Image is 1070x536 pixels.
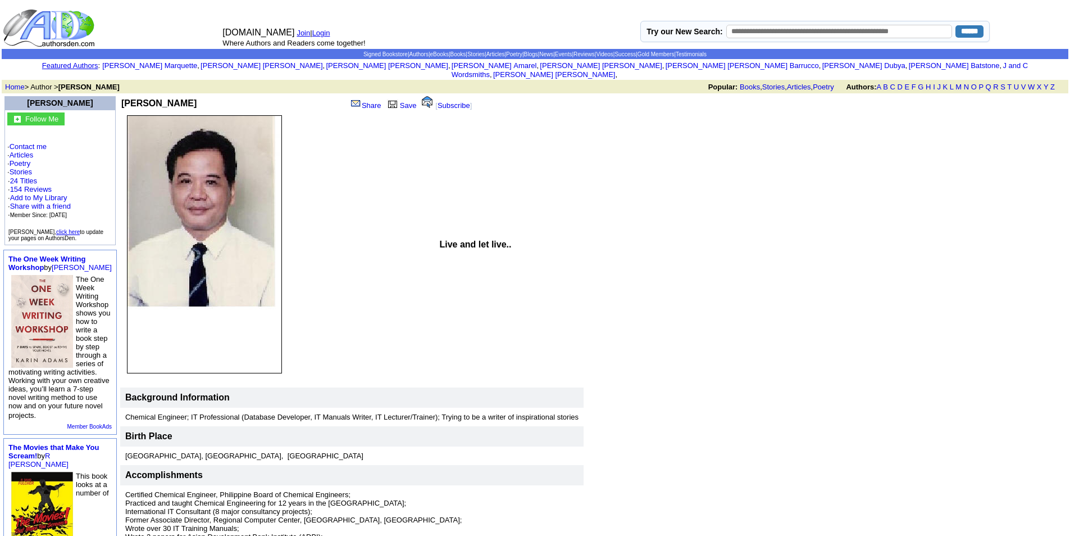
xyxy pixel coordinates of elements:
font: > Author > [5,83,120,91]
font: , , , , , , , , , , [102,61,1028,79]
img: gc.jpg [14,116,21,123]
a: Poetry [10,159,31,168]
font: ] [470,101,472,110]
font: i [821,63,822,69]
font: [PERSON_NAME], to update your pages on AuthorsDen. [8,229,103,241]
a: [PERSON_NAME] [PERSON_NAME] [326,61,448,70]
a: P [978,83,983,91]
a: Blogs [524,51,538,57]
a: 154 Reviews [10,185,52,193]
font: · · · [8,193,71,219]
a: Books [450,51,466,57]
font: [ [435,101,438,110]
a: Reviews [573,51,595,57]
a: V [1021,83,1026,91]
a: B [883,83,888,91]
a: [PERSON_NAME] [PERSON_NAME] [540,61,662,70]
a: [PERSON_NAME] Marquette [102,61,197,70]
a: O [971,83,977,91]
a: R [993,83,998,91]
a: K [943,83,948,91]
b: Authors: [846,83,876,91]
a: W [1028,83,1035,91]
a: Q [985,83,991,91]
a: Gold Members [638,51,675,57]
img: 80213.jpg [11,275,73,368]
font: by [8,443,99,469]
a: Articles [787,83,811,91]
a: 24 Titles [10,177,37,185]
img: alert.gif [422,96,432,108]
a: Stories [10,168,32,176]
font: Accomplishments [125,470,203,480]
font: i [664,63,665,69]
font: : [42,61,100,70]
a: Authors [409,51,428,57]
a: Contact me [10,142,47,151]
img: share_page.gif [351,99,361,108]
a: Success [614,51,636,57]
a: [PERSON_NAME] Amarel [452,61,537,70]
font: , , , [708,83,1065,91]
a: A [877,83,881,91]
a: D [897,83,902,91]
a: [PERSON_NAME] [27,98,93,107]
a: L [950,83,954,91]
font: Member Since: [DATE] [10,212,67,218]
a: E [904,83,909,91]
a: Home [5,83,25,91]
a: The One Week Writing Workshop [8,255,85,272]
a: N [964,83,969,91]
a: Add to My Library [10,193,67,202]
img: logo_ad.gif [3,8,97,48]
a: U [1014,83,1019,91]
a: G [918,83,923,91]
a: T [1007,83,1012,91]
font: by [8,255,112,272]
a: Articles [486,51,505,57]
a: X [1037,83,1042,91]
a: I [933,83,935,91]
a: Share with a friend [10,202,71,210]
img: library.gif [386,99,399,108]
font: Chemical Engineer; IT Professional (Database Developer, IT Manuals Writer, IT Lecturer/Trainer); ... [125,413,579,421]
a: Member BookAds [67,424,111,430]
a: Videos [596,51,613,57]
a: Share [350,101,381,110]
a: F [912,83,916,91]
a: [PERSON_NAME] [52,263,112,272]
a: S [1000,83,1005,91]
a: eBooks [430,51,449,57]
font: [DOMAIN_NAME] [222,28,294,37]
a: Login [312,29,330,37]
font: · · [8,177,71,219]
a: Stories [467,51,485,57]
b: Live and let live.. [439,240,511,249]
font: i [539,63,540,69]
span: | | | | | | | | | | | | | | [363,51,707,57]
a: Signed Bookstore [363,51,408,57]
b: [PERSON_NAME] [121,98,197,108]
a: Featured Authors [42,61,98,70]
a: Subscribe [438,101,470,110]
font: i [325,63,326,69]
a: Events [555,51,572,57]
a: click here [56,229,80,235]
a: J and C Wordsmiths [452,61,1028,79]
a: The Movies that Make You Scream! [8,443,99,460]
a: Testimonials [676,51,707,57]
a: Y [1044,83,1048,91]
font: · · · · [7,142,113,219]
a: Save [385,101,417,110]
a: C [890,83,895,91]
a: [PERSON_NAME] Dubya [822,61,905,70]
font: Follow Me [25,115,58,123]
font: | [310,29,334,37]
font: i [492,72,493,78]
a: Poetry [506,51,522,57]
b: Background Information [125,393,230,402]
font: Birth Place [125,431,172,441]
a: Join [297,29,310,37]
a: [PERSON_NAME] [PERSON_NAME] Barrucco [666,61,819,70]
